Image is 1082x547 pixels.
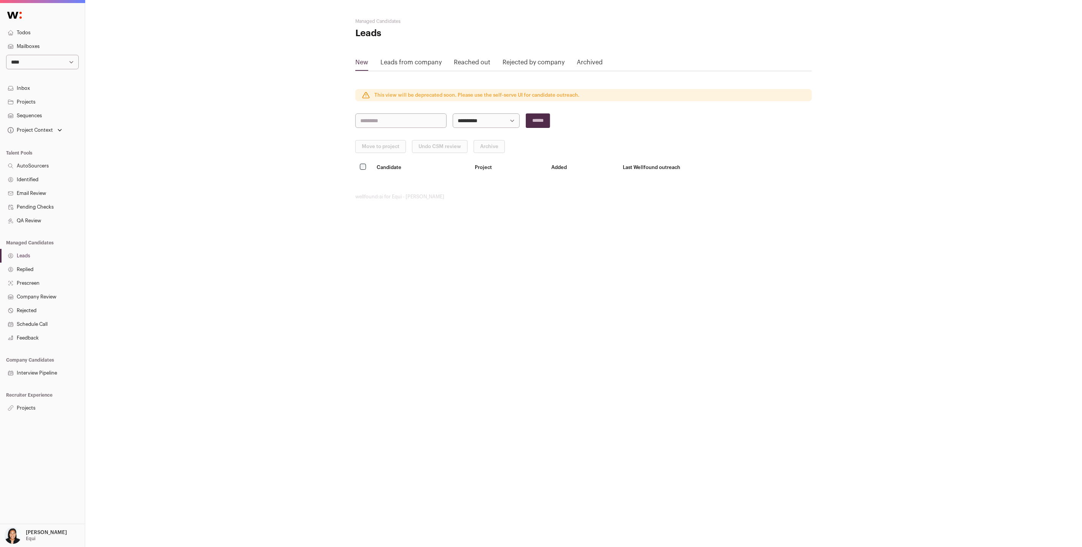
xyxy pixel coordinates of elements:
a: Archived [577,58,603,70]
a: New [355,58,368,70]
p: This view will be deprecated soon. Please use the self-serve UI for candidate outreach. [374,92,579,98]
th: Last Wellfound outreach [619,159,812,175]
p: [PERSON_NAME] [26,529,67,536]
button: Open dropdown [6,125,64,136]
th: Project [470,159,546,175]
img: 13709957-medium_jpg [5,527,21,544]
div: Project Context [6,127,53,133]
th: Candidate [372,159,471,175]
button: Open dropdown [3,527,68,544]
h2: Managed Candidates [355,18,508,24]
a: Leads from company [380,58,442,70]
h1: Leads [355,27,508,40]
img: Wellfound [3,8,26,23]
th: Added [547,159,619,175]
a: Reached out [454,58,490,70]
p: Equi [26,536,35,542]
a: Rejected by company [503,58,565,70]
footer: wellfound:ai for Equi - [PERSON_NAME] [355,194,812,200]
